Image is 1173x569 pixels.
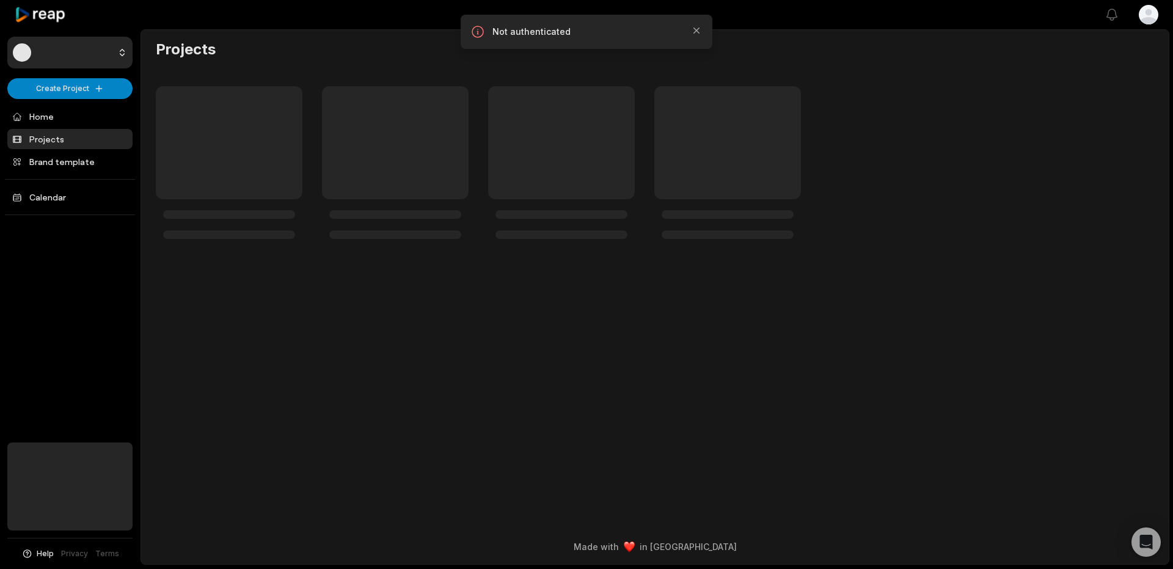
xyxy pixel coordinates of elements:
[7,187,133,207] a: Calendar
[624,541,635,552] img: heart emoji
[7,129,133,149] a: Projects
[1131,527,1161,557] div: Open Intercom Messenger
[61,548,88,559] a: Privacy
[7,106,133,127] a: Home
[156,40,216,59] h2: Projects
[7,152,133,172] a: Brand template
[21,548,54,559] button: Help
[492,26,681,38] p: Not authenticated
[95,548,119,559] a: Terms
[37,548,54,559] span: Help
[7,78,133,99] button: Create Project
[152,540,1158,553] div: Made with in [GEOGRAPHIC_DATA]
